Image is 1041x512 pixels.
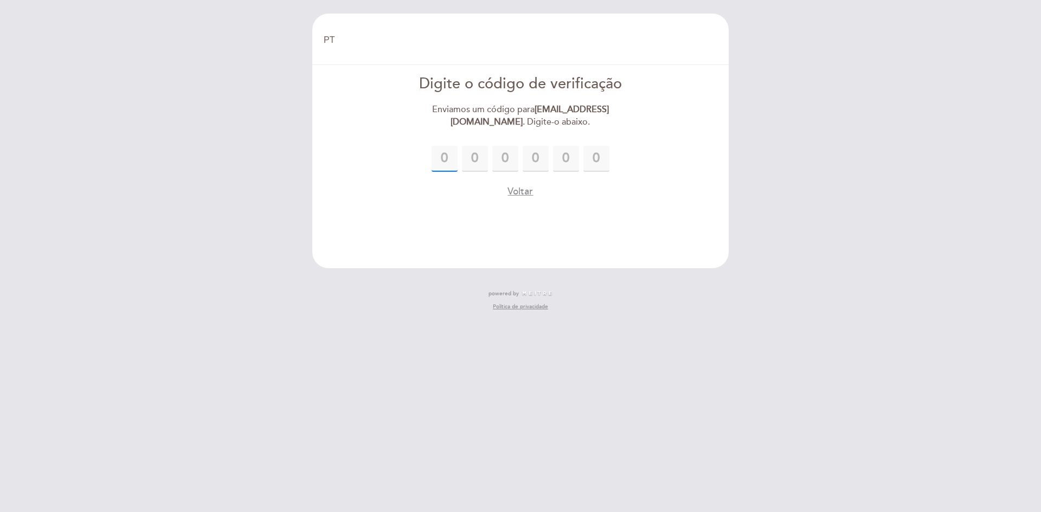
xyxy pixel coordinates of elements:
input: 0 [553,146,579,172]
input: 0 [432,146,458,172]
strong: [EMAIL_ADDRESS][DOMAIN_NAME] [451,104,609,127]
input: 0 [523,146,549,172]
a: powered by [489,290,552,297]
a: Política de privacidade [493,303,548,310]
input: 0 [492,146,518,172]
button: Voltar [507,185,533,198]
img: MEITRE [522,291,552,296]
span: powered by [489,290,519,297]
input: 0 [462,146,488,172]
input: 0 [583,146,609,172]
div: Enviamos um código para . Digite-o abaixo. [396,103,645,128]
div: Digite o código de verificação [396,74,645,95]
